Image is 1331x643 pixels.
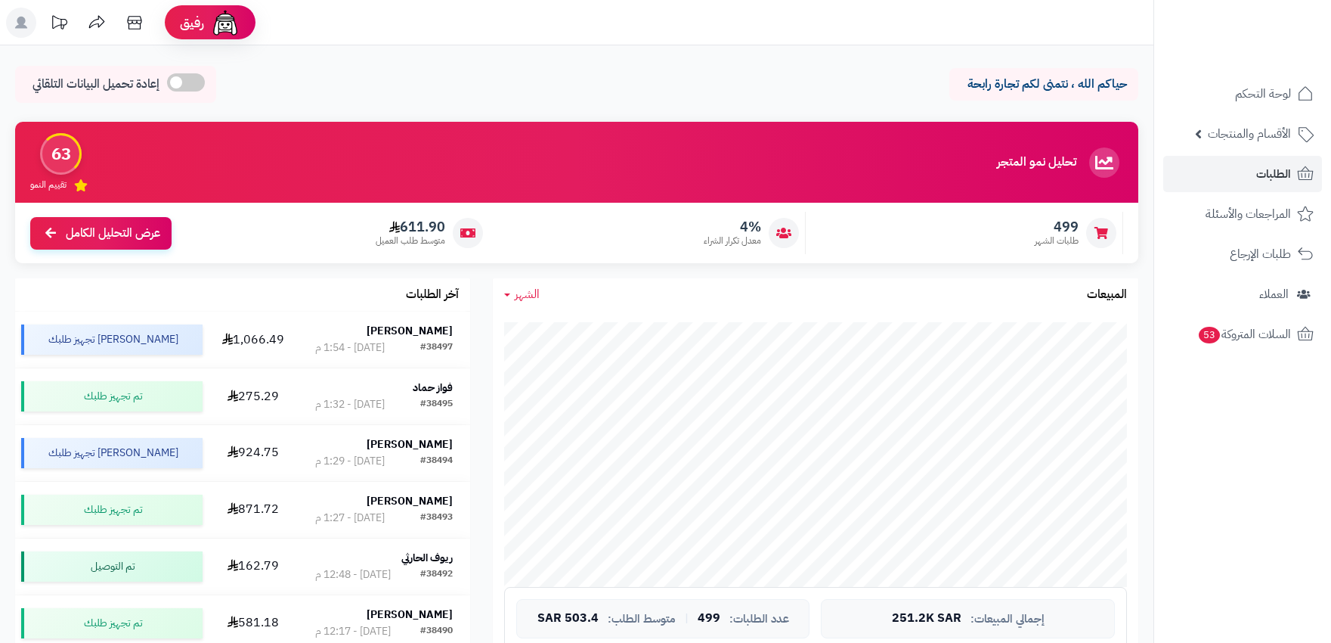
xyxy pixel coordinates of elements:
a: عرض التحليل الكامل [30,217,172,250]
span: عرض التحليل الكامل [66,225,160,242]
div: #38493 [420,511,453,526]
div: [DATE] - 1:29 م [315,454,385,469]
strong: [PERSON_NAME] [367,607,453,623]
a: طلبات الإرجاع [1163,236,1322,272]
a: الطلبات [1163,156,1322,192]
div: تم تجهيز طلبك [21,608,203,638]
span: 503.4 SAR [537,612,599,626]
div: #38490 [420,624,453,639]
div: #38492 [420,567,453,582]
h3: المبيعات [1087,288,1127,302]
span: 499 [1035,219,1079,235]
span: طلبات الإرجاع [1230,244,1291,265]
strong: [PERSON_NAME] [367,323,453,339]
div: [DATE] - 1:54 م [315,340,385,356]
strong: ريوف الحارثي [401,550,453,566]
a: المراجعات والأسئلة [1163,196,1322,232]
span: رفيق [180,14,204,32]
h3: آخر الطلبات [406,288,459,302]
strong: [PERSON_NAME] [367,436,453,452]
span: 4% [704,219,761,235]
div: [PERSON_NAME] تجهيز طلبك [21,325,203,355]
span: الأقسام والمنتجات [1208,123,1291,144]
span: الطلبات [1256,163,1291,185]
span: طلبات الشهر [1035,235,1079,247]
td: 1,066.49 [209,312,298,368]
span: تقييم النمو [30,179,67,191]
div: [PERSON_NAME] تجهيز طلبك [21,438,203,468]
span: | [685,613,689,624]
span: الشهر [515,285,540,303]
span: 53 [1199,327,1220,343]
span: متوسط الطلب: [608,613,676,626]
div: [DATE] - 12:48 م [315,567,391,582]
span: السلات المتروكة [1197,324,1291,345]
span: المراجعات والأسئلة [1206,203,1291,225]
div: [DATE] - 1:32 م [315,397,385,412]
div: #38497 [420,340,453,356]
a: الشهر [504,286,540,303]
span: معدل تكرار الشراء [704,235,761,247]
span: العملاء [1259,284,1289,305]
h3: تحليل نمو المتجر [997,156,1076,169]
div: #38494 [420,454,453,469]
img: ai-face.png [210,8,240,38]
span: 611.90 [376,219,445,235]
td: 924.75 [209,425,298,481]
strong: [PERSON_NAME] [367,493,453,509]
strong: فواز حماد [413,380,453,396]
div: تم تجهيز طلبك [21,495,203,525]
div: [DATE] - 12:17 م [315,624,391,639]
a: لوحة التحكم [1163,76,1322,112]
span: لوحة التحكم [1235,83,1291,104]
a: العملاء [1163,276,1322,312]
td: 162.79 [209,539,298,595]
a: السلات المتروكة53 [1163,316,1322,353]
div: تم تجهيز طلبك [21,381,203,412]
span: إجمالي المبيعات: [970,613,1045,626]
td: 871.72 [209,482,298,538]
div: #38495 [420,397,453,412]
div: [DATE] - 1:27 م [315,511,385,526]
td: 275.29 [209,368,298,424]
span: 499 [698,612,720,626]
a: تحديثات المنصة [40,8,78,42]
span: 251.2K SAR [892,612,961,626]
span: عدد الطلبات: [729,613,789,626]
p: حياكم الله ، نتمنى لكم تجارة رابحة [961,76,1127,93]
span: متوسط طلب العميل [376,235,445,247]
span: إعادة تحميل البيانات التلقائي [33,76,159,93]
div: تم التوصيل [21,551,203,582]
